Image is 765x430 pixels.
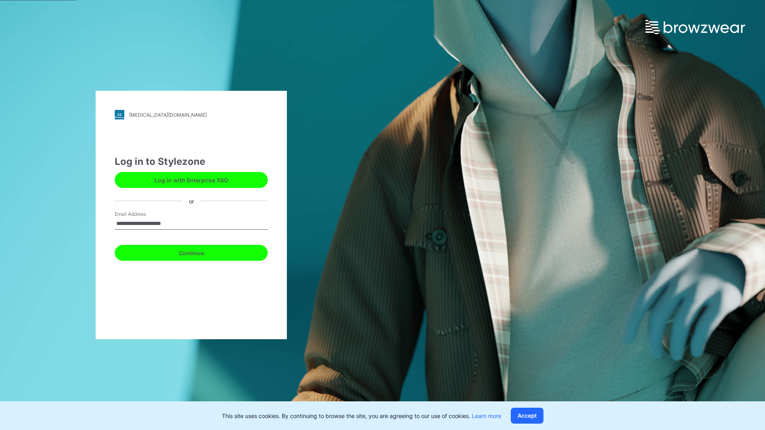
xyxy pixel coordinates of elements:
[115,154,268,169] div: Log in to Stylezone
[115,110,124,119] img: stylezone-logo.562084cfcfab977791bfbf7441f1a819.svg
[472,412,501,419] a: Learn more
[129,112,207,118] div: [MEDICAL_DATA][DOMAIN_NAME]
[115,211,171,218] label: Email Address
[115,245,268,261] button: Continue
[115,110,268,119] a: [MEDICAL_DATA][DOMAIN_NAME]
[511,408,543,424] button: Accept
[222,412,501,420] p: This site uses cookies. By continuing to browse the site, you are agreeing to our use of cookies.
[182,197,200,205] div: or
[645,20,745,34] img: browzwear-logo.e42bd6dac1945053ebaf764b6aa21510.svg
[115,172,268,188] button: Log in with Enterprise SSO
